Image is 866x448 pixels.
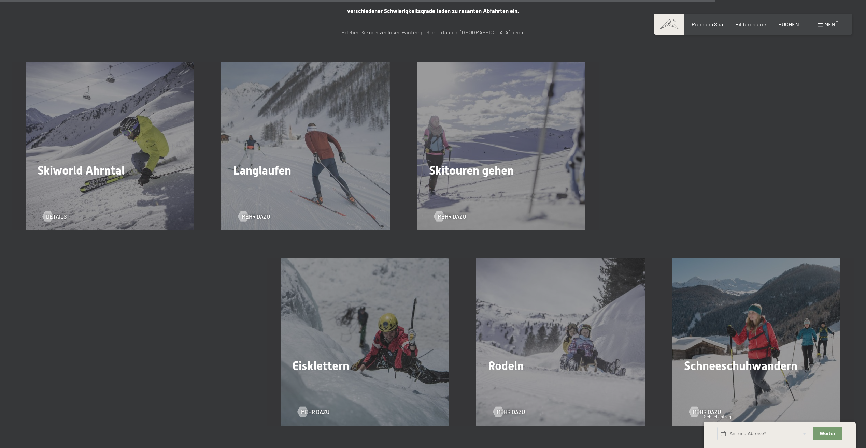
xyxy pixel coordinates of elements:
span: Weiter [820,431,836,437]
span: verschiedener Schwierigkeitsgrade laden zu rasanten Abfahrten ein. [347,8,519,14]
a: BUCHEN [778,21,799,27]
span: Rodeln [488,359,524,373]
span: Mehr dazu [693,408,721,416]
span: Mehr dazu [242,213,270,220]
span: Langlaufen [233,164,291,177]
span: Schneeschuhwandern [684,359,797,373]
span: Skiworld Ahrntal [38,164,125,177]
span: Details [46,213,67,220]
span: Mehr dazu [438,213,466,220]
span: Menü [824,21,839,27]
a: Bildergalerie [735,21,766,27]
p: Erleben Sie grenzenlosen Winterspaß im Urlaub in [GEOGRAPHIC_DATA] beim: [262,28,604,37]
a: Premium Spa [692,21,723,27]
span: Eisklettern [293,359,349,373]
span: Skitouren gehen [429,164,514,177]
span: Mehr dazu [497,408,525,416]
span: Mehr dazu [301,408,329,416]
span: Schnellanfrage [704,414,734,419]
button: Weiter [813,427,842,441]
a: Details [43,213,67,220]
